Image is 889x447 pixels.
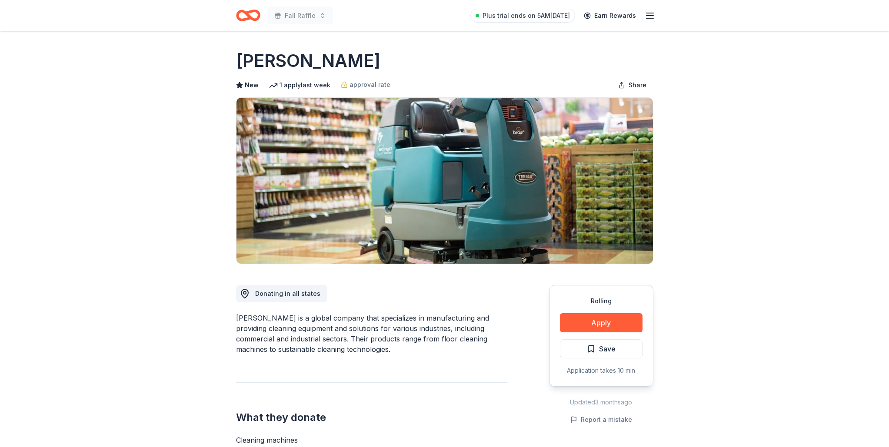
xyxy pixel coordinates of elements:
div: Cleaning machines [236,435,507,445]
div: 1 apply last week [269,80,330,90]
div: Updated 3 months ago [549,397,653,407]
span: Donating in all states [255,290,320,297]
button: Share [611,76,653,94]
div: Application takes 10 min [560,365,643,376]
button: Report a mistake [570,414,632,425]
button: Apply [560,313,643,332]
span: Plus trial ends on 5AM[DATE] [483,10,570,21]
a: Home [236,5,260,26]
h2: What they donate [236,411,507,424]
a: Earn Rewards [579,8,641,23]
a: Plus trial ends on 5AM[DATE] [470,9,575,23]
span: Fall Raffle [285,10,316,21]
div: Rolling [560,296,643,306]
span: Save [599,343,616,354]
h1: [PERSON_NAME] [236,49,380,73]
span: approval rate [350,79,390,90]
span: Share [629,80,646,90]
button: Save [560,339,643,358]
span: New [245,80,259,90]
div: [PERSON_NAME] is a global company that specializes in manufacturing and providing cleaning equipm... [236,313,507,354]
button: Fall Raffle [267,7,333,24]
img: Image for Tennant [236,98,653,264]
a: approval rate [341,79,390,90]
